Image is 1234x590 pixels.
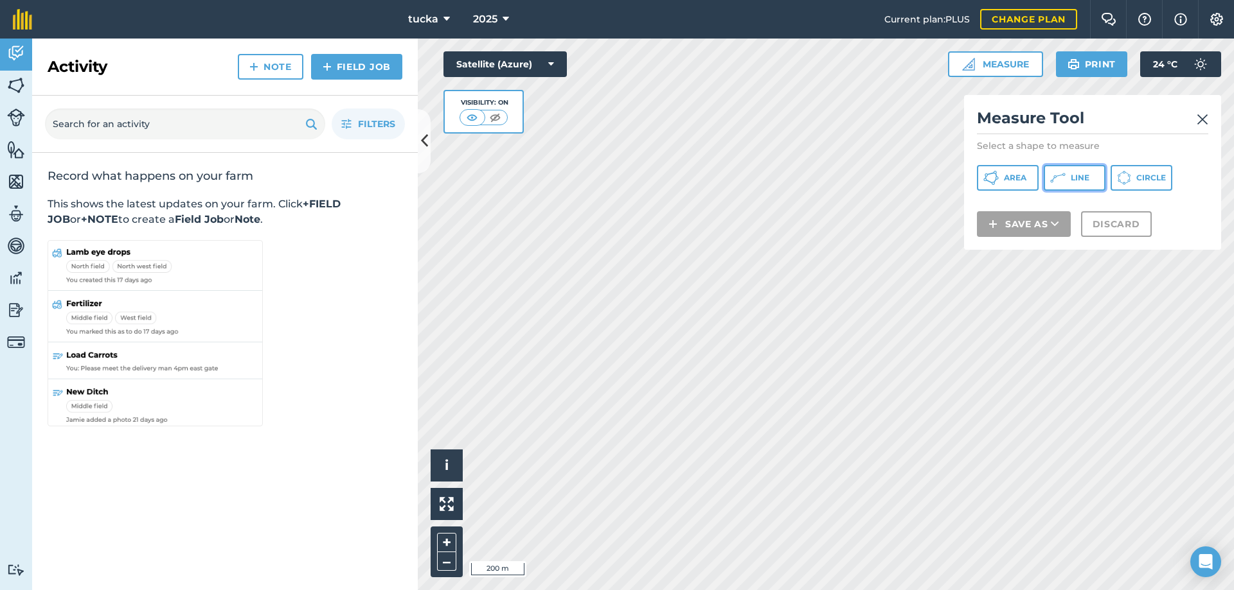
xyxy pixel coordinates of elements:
[1081,211,1152,237] button: Discard
[358,117,395,131] span: Filters
[7,564,25,576] img: svg+xml;base64,PD94bWwgdmVyc2lvbj0iMS4wIiBlbmNvZGluZz0idXRmLTgiPz4KPCEtLSBHZW5lcmF0b3I6IEFkb2JlIE...
[48,196,402,227] p: This shows the latest updates on your farm. Click or to create a or .
[437,533,456,552] button: +
[1044,165,1105,191] button: Line
[323,59,332,74] img: svg+xml;base64,PHN2ZyB4bWxucz0iaHR0cDovL3d3dy53My5vcmcvMjAwMC9zdmciIHdpZHRoPSIxNCIgaGVpZ2h0PSIyNC...
[7,172,25,191] img: svg+xml;base64,PHN2ZyB4bWxucz0iaHR0cDovL3d3dy53My5vcmcvMjAwMC9zdmciIHdpZHRoPSI1NiIgaGVpZ2h0PSI2MC...
[7,44,25,63] img: svg+xml;base64,PD94bWwgdmVyc2lvbj0iMS4wIiBlbmNvZGluZz0idXRmLTgiPz4KPCEtLSBHZW5lcmF0b3I6IEFkb2JlIE...
[48,168,402,184] h2: Record what happens on your farm
[7,204,25,223] img: svg+xml;base64,PD94bWwgdmVyc2lvbj0iMS4wIiBlbmNvZGluZz0idXRmLTgiPz4KPCEtLSBHZW5lcmF0b3I6IEFkb2JlIE...
[1068,56,1080,72] img: svg+xml;base64,PHN2ZyB4bWxucz0iaHR0cDovL3d3dy53My5vcmcvMjAwMC9zdmciIHdpZHRoPSIxOSIgaGVpZ2h0PSIyNC...
[175,213,224,225] strong: Field Job
[980,9,1077,30] a: Change plan
[1197,112,1208,127] img: svg+xml;base64,PHN2ZyB4bWxucz0iaHR0cDovL3d3dy53My5vcmcvMjAwMC9zdmciIHdpZHRoPSIyMiIgaGVpZ2h0PSIzMC...
[7,140,25,159] img: svg+xml;base64,PHN2ZyB4bWxucz0iaHR0cDovL3d3dy53My5vcmcvMjAwMC9zdmciIHdpZHRoPSI1NiIgaGVpZ2h0PSI2MC...
[13,9,32,30] img: fieldmargin Logo
[977,139,1208,152] p: Select a shape to measure
[7,236,25,256] img: svg+xml;base64,PD94bWwgdmVyc2lvbj0iMS4wIiBlbmNvZGluZz0idXRmLTgiPz4KPCEtLSBHZW5lcmF0b3I6IEFkb2JlIE...
[7,300,25,320] img: svg+xml;base64,PD94bWwgdmVyc2lvbj0iMS4wIiBlbmNvZGluZz0idXRmLTgiPz4KPCEtLSBHZW5lcmF0b3I6IEFkb2JlIE...
[81,213,118,225] strong: +NOTE
[7,333,25,351] img: svg+xml;base64,PD94bWwgdmVyc2lvbj0iMS4wIiBlbmNvZGluZz0idXRmLTgiPz4KPCEtLSBHZW5lcmF0b3I6IEFkb2JlIE...
[437,552,456,571] button: –
[1209,13,1224,26] img: A cog icon
[311,54,402,80] a: Field Job
[977,108,1208,134] h2: Measure Tool
[440,497,454,511] img: Four arrows, one pointing top left, one top right, one bottom right and the last bottom left
[977,211,1071,237] button: Save as
[332,108,405,139] button: Filters
[443,51,567,77] button: Satellite (Azure)
[988,216,997,232] img: svg+xml;base64,PHN2ZyB4bWxucz0iaHR0cDovL3d3dy53My5vcmcvMjAwMC9zdmciIHdpZHRoPSIxNCIgaGVpZ2h0PSIyNC...
[1136,173,1166,183] span: Circle
[249,59,258,74] img: svg+xml;base64,PHN2ZyB4bWxucz0iaHR0cDovL3d3dy53My5vcmcvMjAwMC9zdmciIHdpZHRoPSIxNCIgaGVpZ2h0PSIyNC...
[1174,12,1187,27] img: svg+xml;base64,PHN2ZyB4bWxucz0iaHR0cDovL3d3dy53My5vcmcvMjAwMC9zdmciIHdpZHRoPSIxNyIgaGVpZ2h0PSIxNy...
[235,213,260,225] strong: Note
[305,116,317,132] img: svg+xml;base64,PHN2ZyB4bWxucz0iaHR0cDovL3d3dy53My5vcmcvMjAwMC9zdmciIHdpZHRoPSIxOSIgaGVpZ2h0PSIyNC...
[977,165,1039,191] button: Area
[1056,51,1128,77] button: Print
[48,56,107,77] h2: Activity
[238,54,303,80] a: Note
[408,12,438,27] span: tucka
[1004,173,1026,183] span: Area
[7,76,25,95] img: svg+xml;base64,PHN2ZyB4bWxucz0iaHR0cDovL3d3dy53My5vcmcvMjAwMC9zdmciIHdpZHRoPSI1NiIgaGVpZ2h0PSI2MC...
[884,12,970,26] span: Current plan : PLUS
[1101,13,1116,26] img: Two speech bubbles overlapping with the left bubble in the forefront
[464,111,480,124] img: svg+xml;base64,PHN2ZyB4bWxucz0iaHR0cDovL3d3dy53My5vcmcvMjAwMC9zdmciIHdpZHRoPSI1MCIgaGVpZ2h0PSI0MC...
[45,108,325,139] input: Search for an activity
[460,98,508,108] div: Visibility: On
[1137,13,1152,26] img: A question mark icon
[487,111,503,124] img: svg+xml;base64,PHN2ZyB4bWxucz0iaHR0cDovL3d3dy53My5vcmcvMjAwMC9zdmciIHdpZHRoPSI1MCIgaGVpZ2h0PSI0MC...
[1111,165,1172,191] button: Circle
[1140,51,1221,77] button: 24 °C
[1071,173,1089,183] span: Line
[445,457,449,473] span: i
[1188,51,1213,77] img: svg+xml;base64,PD94bWwgdmVyc2lvbj0iMS4wIiBlbmNvZGluZz0idXRmLTgiPz4KPCEtLSBHZW5lcmF0b3I6IEFkb2JlIE...
[473,12,497,27] span: 2025
[1153,51,1177,77] span: 24 ° C
[7,108,25,126] img: svg+xml;base64,PD94bWwgdmVyc2lvbj0iMS4wIiBlbmNvZGluZz0idXRmLTgiPz4KPCEtLSBHZW5lcmF0b3I6IEFkb2JlIE...
[7,268,25,288] img: svg+xml;base64,PD94bWwgdmVyc2lvbj0iMS4wIiBlbmNvZGluZz0idXRmLTgiPz4KPCEtLSBHZW5lcmF0b3I6IEFkb2JlIE...
[1190,546,1221,577] div: Open Intercom Messenger
[948,51,1043,77] button: Measure
[962,58,975,71] img: Ruler icon
[431,449,463,482] button: i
